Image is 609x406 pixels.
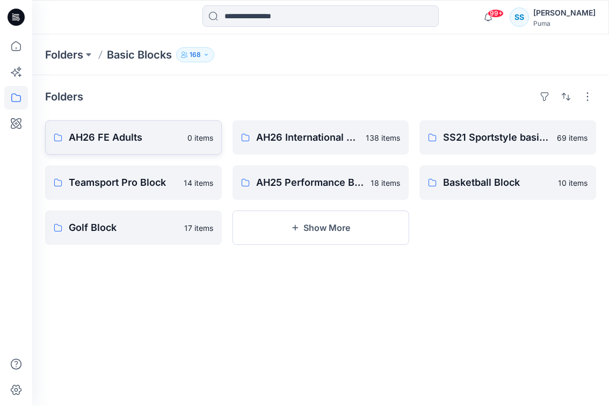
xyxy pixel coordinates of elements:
[45,120,222,155] a: AH26 FE Adults0 items
[184,222,213,234] p: 17 items
[443,175,552,190] p: Basketball Block
[233,120,409,155] a: AH26 International Adults138 items
[187,132,213,143] p: 0 items
[45,90,83,103] h4: Folders
[45,165,222,200] a: Teamsport Pro Block14 items
[366,132,400,143] p: 138 items
[69,220,178,235] p: Golf Block
[256,130,360,145] p: AH26 International Adults
[533,6,596,19] div: [PERSON_NAME]
[558,177,588,189] p: 10 items
[557,132,588,143] p: 69 items
[533,19,596,27] div: Puma
[443,130,550,145] p: SS21 Sportstyle basic blocks
[69,175,177,190] p: Teamsport Pro Block
[419,165,596,200] a: Basketball Block10 items
[233,165,409,200] a: AH25 Performance Basic Block18 items
[69,130,181,145] p: AH26 FE Adults
[107,47,172,62] p: Basic Blocks
[256,175,365,190] p: AH25 Performance Basic Block
[176,47,214,62] button: 168
[371,177,400,189] p: 18 items
[419,120,596,155] a: SS21 Sportstyle basic blocks69 items
[45,211,222,245] a: Golf Block17 items
[233,211,409,245] button: Show More
[190,49,201,61] p: 168
[45,47,83,62] a: Folders
[510,8,529,27] div: SS
[184,177,213,189] p: 14 items
[488,9,504,18] span: 99+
